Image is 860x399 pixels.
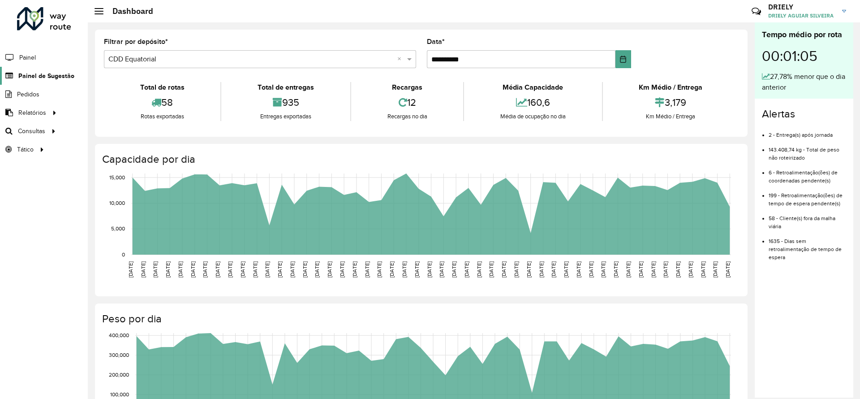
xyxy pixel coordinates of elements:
[605,93,736,112] div: 3,179
[109,332,129,338] text: 400,000
[177,261,183,278] text: [DATE]
[747,2,766,21] a: Contato Rápido
[111,226,125,232] text: 5,000
[252,261,258,278] text: [DATE]
[466,93,599,112] div: 160,6
[600,261,606,278] text: [DATE]
[712,261,718,278] text: [DATE]
[224,112,348,121] div: Entregas exportadas
[314,261,320,278] text: [DATE]
[106,93,218,112] div: 58
[769,124,846,139] li: 2 - Entrega(s) após jornada
[526,261,532,278] text: [DATE]
[106,82,218,93] div: Total de rotas
[768,12,835,20] span: DRIELY AGUIAR SILVEIRA
[289,261,295,278] text: [DATE]
[102,153,739,166] h4: Capacidade por dia
[613,261,619,278] text: [DATE]
[762,41,846,71] div: 00:01:05
[240,261,245,278] text: [DATE]
[769,208,846,230] li: 58 - Cliente(s) fora da malha viária
[501,261,507,278] text: [DATE]
[109,200,125,206] text: 10,000
[353,93,461,112] div: 12
[109,174,125,180] text: 15,000
[122,252,125,257] text: 0
[353,112,461,121] div: Recargas no dia
[550,261,556,278] text: [DATE]
[165,261,171,278] text: [DATE]
[762,71,846,93] div: 27,78% menor que o dia anterior
[625,261,631,278] text: [DATE]
[364,261,370,278] text: [DATE]
[513,261,519,278] text: [DATE]
[353,82,461,93] div: Recargas
[190,261,196,278] text: [DATE]
[476,261,482,278] text: [DATE]
[675,261,681,278] text: [DATE]
[768,3,835,11] h3: DRIELY
[152,261,158,278] text: [DATE]
[725,261,731,278] text: [DATE]
[140,261,146,278] text: [DATE]
[19,53,36,62] span: Painel
[109,352,129,358] text: 300,000
[427,36,445,47] label: Data
[769,185,846,208] li: 199 - Retroalimentação(ões) de tempo de espera pendente(s)
[451,261,457,278] text: [DATE]
[102,312,739,325] h4: Peso por dia
[103,6,153,16] h2: Dashboard
[18,71,74,81] span: Painel de Sugestão
[389,261,395,278] text: [DATE]
[215,261,220,278] text: [DATE]
[339,261,345,278] text: [DATE]
[277,261,283,278] text: [DATE]
[688,261,693,278] text: [DATE]
[109,372,129,377] text: 200,000
[302,261,308,278] text: [DATE]
[762,29,846,41] div: Tempo médio por rota
[264,261,270,278] text: [DATE]
[466,82,599,93] div: Média Capacidade
[762,108,846,121] h4: Alertas
[439,261,444,278] text: [DATE]
[466,112,599,121] div: Média de ocupação no dia
[104,36,168,47] label: Filtrar por depósito
[538,261,544,278] text: [DATE]
[18,126,45,136] span: Consultas
[662,261,668,278] text: [DATE]
[615,50,631,68] button: Choose Date
[18,108,46,117] span: Relatórios
[769,139,846,162] li: 143.408,74 kg - Total de peso não roteirizado
[106,112,218,121] div: Rotas exportadas
[224,82,348,93] div: Total de entregas
[638,261,644,278] text: [DATE]
[650,261,656,278] text: [DATE]
[401,261,407,278] text: [DATE]
[327,261,332,278] text: [DATE]
[769,230,846,261] li: 1635 - Dias sem retroalimentação de tempo de espera
[576,261,581,278] text: [DATE]
[769,162,846,185] li: 6 - Retroalimentação(ões) de coordenadas pendente(s)
[605,82,736,93] div: Km Médio / Entrega
[128,261,133,278] text: [DATE]
[397,54,405,65] span: Clear all
[227,261,233,278] text: [DATE]
[426,261,432,278] text: [DATE]
[110,391,129,397] text: 100,000
[352,261,357,278] text: [DATE]
[605,112,736,121] div: Km Médio / Entrega
[414,261,420,278] text: [DATE]
[464,261,469,278] text: [DATE]
[17,90,39,99] span: Pedidos
[563,261,569,278] text: [DATE]
[488,261,494,278] text: [DATE]
[202,261,208,278] text: [DATE]
[17,145,34,154] span: Tático
[224,93,348,112] div: 935
[588,261,594,278] text: [DATE]
[700,261,706,278] text: [DATE]
[376,261,382,278] text: [DATE]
